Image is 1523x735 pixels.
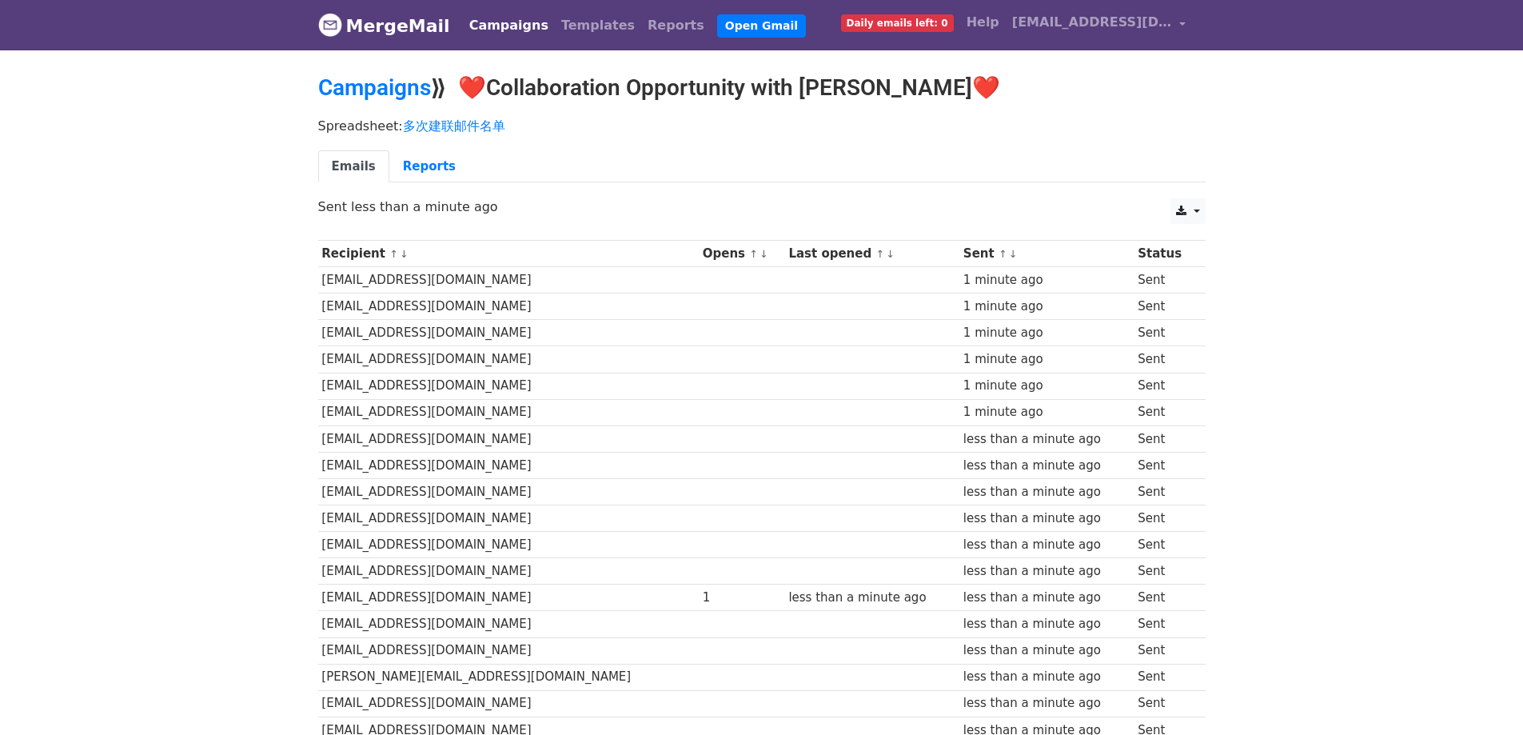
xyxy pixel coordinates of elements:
[963,668,1130,686] div: less than a minute ago
[963,509,1130,528] div: less than a minute ago
[318,505,699,532] td: [EMAIL_ADDRESS][DOMAIN_NAME]
[1134,320,1195,346] td: Sent
[318,373,699,399] td: [EMAIL_ADDRESS][DOMAIN_NAME]
[1134,399,1195,425] td: Sent
[963,430,1130,449] div: less than a minute ago
[318,267,699,294] td: [EMAIL_ADDRESS][DOMAIN_NAME]
[1134,478,1195,505] td: Sent
[1134,664,1195,690] td: Sent
[963,483,1130,501] div: less than a minute ago
[318,399,699,425] td: [EMAIL_ADDRESS][DOMAIN_NAME]
[699,241,785,267] th: Opens
[1009,248,1018,260] a: ↓
[1134,637,1195,664] td: Sent
[641,10,711,42] a: Reports
[318,637,699,664] td: [EMAIL_ADDRESS][DOMAIN_NAME]
[403,118,505,134] a: 多次建联邮件名单
[960,6,1006,38] a: Help
[703,589,781,607] div: 1
[389,248,398,260] a: ↑
[318,320,699,346] td: [EMAIL_ADDRESS][DOMAIN_NAME]
[318,690,699,717] td: [EMAIL_ADDRESS][DOMAIN_NAME]
[318,558,699,585] td: [EMAIL_ADDRESS][DOMAIN_NAME]
[835,6,960,38] a: Daily emails left: 0
[1134,690,1195,717] td: Sent
[963,350,1130,369] div: 1 minute ago
[1134,452,1195,478] td: Sent
[963,457,1130,475] div: less than a minute ago
[1134,346,1195,373] td: Sent
[318,241,699,267] th: Recipient
[963,271,1130,290] div: 1 minute ago
[717,14,806,38] a: Open Gmail
[318,74,431,101] a: Campaigns
[1134,611,1195,637] td: Sent
[318,478,699,505] td: [EMAIL_ADDRESS][DOMAIN_NAME]
[963,694,1130,713] div: less than a minute ago
[1134,267,1195,294] td: Sent
[318,118,1206,134] p: Spreadsheet:
[318,294,699,320] td: [EMAIL_ADDRESS][DOMAIN_NAME]
[788,589,955,607] div: less than a minute ago
[318,150,389,183] a: Emails
[1006,6,1193,44] a: [EMAIL_ADDRESS][DOMAIN_NAME]
[963,377,1130,395] div: 1 minute ago
[1012,13,1172,32] span: [EMAIL_ADDRESS][DOMAIN_NAME]
[841,14,954,32] span: Daily emails left: 0
[963,641,1130,660] div: less than a minute ago
[463,10,555,42] a: Campaigns
[1134,558,1195,585] td: Sent
[318,452,699,478] td: [EMAIL_ADDRESS][DOMAIN_NAME]
[963,324,1130,342] div: 1 minute ago
[963,615,1130,633] div: less than a minute ago
[318,198,1206,215] p: Sent less than a minute ago
[389,150,469,183] a: Reports
[1134,373,1195,399] td: Sent
[318,425,699,452] td: [EMAIL_ADDRESS][DOMAIN_NAME]
[959,241,1134,267] th: Sent
[318,346,699,373] td: [EMAIL_ADDRESS][DOMAIN_NAME]
[963,403,1130,421] div: 1 minute ago
[749,248,758,260] a: ↑
[963,298,1130,316] div: 1 minute ago
[318,74,1206,102] h2: ⟫ ❤️Collaboration Opportunity with [PERSON_NAME]❤️
[963,536,1130,554] div: less than a minute ago
[1134,241,1195,267] th: Status
[1134,294,1195,320] td: Sent
[999,248,1007,260] a: ↑
[400,248,409,260] a: ↓
[318,13,342,37] img: MergeMail logo
[318,611,699,637] td: [EMAIL_ADDRESS][DOMAIN_NAME]
[1134,532,1195,558] td: Sent
[760,248,768,260] a: ↓
[318,664,699,690] td: [PERSON_NAME][EMAIL_ADDRESS][DOMAIN_NAME]
[555,10,641,42] a: Templates
[1134,505,1195,532] td: Sent
[318,532,699,558] td: [EMAIL_ADDRESS][DOMAIN_NAME]
[886,248,895,260] a: ↓
[1134,425,1195,452] td: Sent
[963,562,1130,581] div: less than a minute ago
[1134,585,1195,611] td: Sent
[875,248,884,260] a: ↑
[318,9,450,42] a: MergeMail
[318,585,699,611] td: [EMAIL_ADDRESS][DOMAIN_NAME]
[963,589,1130,607] div: less than a minute ago
[785,241,959,267] th: Last opened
